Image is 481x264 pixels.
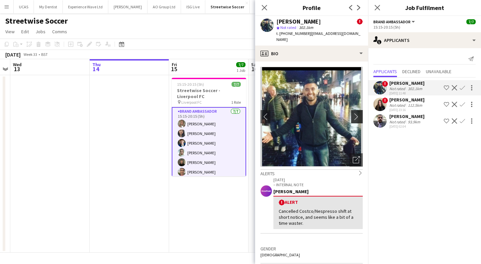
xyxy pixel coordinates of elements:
span: Week 33 [22,52,39,57]
div: 112.5km [407,103,424,108]
div: 15:15-20:15 (5h) [373,25,476,30]
span: Liverpool FC [181,100,202,105]
h1: Streetwise Soccer [5,16,68,26]
span: Applicants [373,69,397,74]
button: Brand Ambassador [373,19,416,24]
div: 302.1km [407,86,424,91]
span: 13 [12,65,22,73]
div: Alert [279,199,357,205]
div: [DATE] 02:04 [389,124,425,129]
h3: Job Fulfilment [368,3,481,12]
span: Wed [13,62,22,67]
span: 302.1km [298,25,315,30]
div: 93.9km [407,119,422,124]
span: 7/7 [232,82,241,87]
div: [DATE] 11:48 [389,91,425,95]
span: ! [279,199,285,205]
h3: Streetwise Soccer - Liverpool FC [172,87,246,99]
div: Not rated [389,119,407,124]
button: ISG Live [181,0,205,13]
span: Edit [21,29,29,35]
p: – INTERNAL NOTE [273,182,363,187]
div: [PERSON_NAME] [276,19,321,25]
span: 15:15-20:15 (5h) [177,82,204,87]
span: ! [382,81,388,87]
h3: Gender [260,246,363,252]
h3: Profile [255,3,368,12]
span: | [EMAIL_ADDRESS][DOMAIN_NAME] [276,31,360,42]
button: Streetwise Soccer [205,0,250,13]
a: Jobs [33,27,48,36]
span: 7/7 [236,62,245,67]
img: Crew avatar or photo [260,67,363,167]
span: ! [357,19,363,25]
span: t. [PHONE_NUMBER] [276,31,311,36]
div: [PERSON_NAME] [273,189,363,195]
button: AO Group Ltd [147,0,181,13]
div: Applicants [368,32,481,48]
span: 15 [171,65,177,73]
a: View [3,27,17,36]
span: Comms [52,29,67,35]
div: [PERSON_NAME] [389,97,425,103]
div: [DATE] 23:16 [389,108,425,112]
span: Unavailable [426,69,451,74]
a: Edit [19,27,32,36]
span: View [5,29,15,35]
span: ! [382,97,388,103]
div: Alerts [260,169,363,177]
div: Bio [255,46,368,62]
button: UCAS [14,0,34,13]
span: Declined [402,69,421,74]
a: Comms [49,27,70,36]
span: Thu [92,62,101,67]
button: My Dentist [34,0,63,13]
div: 1 Job [237,68,245,73]
div: [PERSON_NAME] [389,80,425,86]
button: Experience Wave Ltd [63,0,108,13]
span: Brand Ambassador [373,19,411,24]
div: Open photos pop-in [349,153,363,167]
div: [PERSON_NAME] [389,113,425,119]
span: [DEMOGRAPHIC_DATA] [260,252,300,257]
span: 14 [91,65,101,73]
div: Not rated [389,103,407,108]
span: Not rated [280,25,296,30]
span: 16 [250,65,258,73]
span: Sat [251,62,258,67]
div: [DATE] [5,51,21,58]
button: Lifesaver Power [250,0,287,13]
span: Fri [172,62,177,67]
app-card-role: Brand Ambassador7/715:15-20:15 (5h)[PERSON_NAME][PERSON_NAME][PERSON_NAME][PERSON_NAME][PERSON_NA... [172,107,246,189]
button: [PERSON_NAME] [108,0,147,13]
div: BST [41,52,48,57]
div: Not rated [389,86,407,91]
div: Cancelled Costco/Nespresso shift at short notice, and seems like a bit of a time waster. [279,208,357,226]
app-job-card: 15:15-20:15 (5h)7/7Streetwise Soccer - Liverpool FC Liverpool FC1 RoleBrand Ambassador7/715:15-20... [172,78,246,176]
span: Jobs [36,29,46,35]
span: 1 Role [231,100,241,105]
span: 7/7 [466,19,476,24]
p: [DATE] [273,177,363,182]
